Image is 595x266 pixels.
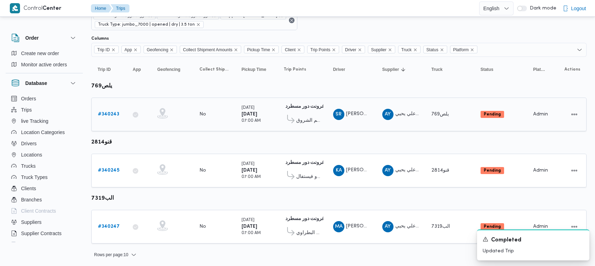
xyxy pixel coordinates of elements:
span: Trip ID [97,46,110,54]
span: SR [336,109,342,120]
button: Truck Types [8,172,80,183]
div: Ali Yhaii Ali Muhran Hasanin [382,109,394,120]
button: SupplierSorted in descending order [379,64,422,75]
span: Status [427,46,438,54]
button: Trucks [8,160,80,172]
button: Orders [8,93,80,104]
small: 07:00 AM [242,231,261,235]
span: Truck [431,67,443,72]
span: Collect Shipment Amounts [199,67,229,72]
span: Trip Points [310,46,330,54]
div: Ali Yhaii Ali Muhran Hasanin [382,221,394,232]
p: Updated Trip [483,247,584,255]
small: 07:00 AM [242,175,261,179]
span: قسم الشروق [296,117,320,125]
span: Platform [453,46,469,54]
span: Orders [21,94,36,103]
span: علي يحيي [PERSON_NAME] [395,168,457,172]
button: Actions [569,221,580,232]
img: X8yXhbKr1z7QwAAAABJRU5ErkJggg== [10,3,20,13]
span: كارفور كايرو فيستفال [296,173,320,181]
button: remove selected entity [196,22,200,27]
span: Driver [345,46,356,54]
button: Create new order [8,48,80,59]
button: Open list of options [577,47,582,53]
span: Drivers [21,139,37,148]
span: Status [481,67,494,72]
small: [DATE] [242,162,254,166]
span: Location Categories [21,128,65,137]
span: App [121,46,141,53]
div: Order [6,48,83,73]
b: # 340245 [98,168,119,173]
span: Truck Type: jumbo_7000 | opened | dry | 3.5 ton [95,21,204,28]
button: Platform [530,64,548,75]
button: Status [478,64,523,75]
b: Pending [484,168,501,173]
button: Remove [287,16,296,25]
button: Client Contracts [8,205,80,217]
span: Dark mode [527,6,556,11]
button: Remove Trip Points from selection in this group [332,48,336,52]
button: Supplier Contracts [8,228,80,239]
span: Truck [398,46,421,53]
b: [DATE] [242,224,257,229]
button: Trip ID [95,64,123,75]
b: Center [42,6,61,11]
div: Notification [483,236,584,245]
button: Location Categories [8,127,80,138]
span: AY [385,221,391,232]
a: #340243 [98,110,119,119]
span: Pickup Time [242,67,266,72]
div: No [199,224,206,230]
span: Pending [481,167,504,174]
b: # 340243 [98,112,119,117]
button: Remove Truck from selection in this group [413,48,417,52]
svg: Sorted in descending order [401,67,406,72]
button: Clients [8,183,80,194]
span: [PERSON_NAME] [PERSON_NAME] [346,112,428,116]
span: Actions [564,67,580,72]
span: Client [285,46,296,54]
button: Remove Client from selection in this group [297,48,301,52]
span: App [125,46,132,54]
button: Remove Geofencing from selection in this group [170,48,174,52]
button: Rows per page:10 [91,251,139,259]
b: يلص769 [91,84,112,89]
button: Locations [8,149,80,160]
button: Branches [8,194,80,205]
span: App [133,67,141,72]
span: Client [282,46,304,53]
span: Truck Types [21,173,47,181]
span: Create new order [21,49,59,58]
span: Devices [21,240,39,249]
span: Clients [21,184,36,193]
span: Geofencing [144,46,177,53]
button: Trips [111,4,130,13]
span: Geofencing [147,46,168,54]
span: Branches [21,195,42,204]
span: Truck Type: jumbo_7000 | opened | dry | 3.5 ton [98,21,195,28]
b: فرونت دور مسطرد [285,160,324,165]
span: Supplier [368,46,395,53]
button: Logout [560,1,589,15]
button: Remove Pickup Time from selection in this group [271,48,276,52]
h3: Database [25,79,47,87]
span: Trips [21,106,32,114]
div: No [199,111,206,118]
button: Remove Driver from selection in this group [358,48,362,52]
span: Admin [533,168,548,173]
span: Admin [533,112,548,117]
button: Devices [8,239,80,250]
div: Samai Rzq Hana Rzq [333,109,344,120]
button: Remove Platform from selection in this group [470,48,474,52]
div: Muhammad Athman Ahmad Brkat [333,221,344,232]
span: Geofencing [157,67,180,72]
span: Pickup Time [244,46,279,53]
span: KA [336,165,342,176]
div: No [199,167,206,174]
span: Collect Shipment Amounts [180,46,241,53]
span: MA [335,221,343,232]
span: Supplier Contracts [21,229,61,238]
span: Completed [491,236,521,245]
